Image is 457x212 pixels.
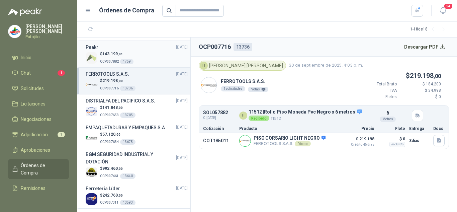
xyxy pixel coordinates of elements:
p: $ 219.198 [341,135,374,146]
span: [DATE] [176,185,188,192]
div: 1 solicitudes [221,86,245,91]
h3: EMPAQUETADURAS Y EMPAQUES S.A [86,124,165,131]
img: Company Logo [86,79,97,90]
div: IT [239,112,247,120]
h3: BGM SEGURIDAD INDUSTRIAL Y DOTACIÓN [86,151,176,165]
span: Remisiones [21,185,45,192]
img: Company Logo [86,193,97,205]
p: [PERSON_NAME] [PERSON_NAME] [25,24,69,33]
span: 57.120 [102,132,120,137]
span: ,00 [118,194,123,197]
a: Ferretería Líder[DATE] Company Logo$242.760,00OCP00731113593 [86,185,188,206]
a: Chat1 [8,67,69,79]
img: Logo peakr [8,8,42,16]
span: OCP007653 [100,113,119,117]
img: Company Logo [86,132,97,144]
p: FERROTOOLS S.A.S. [254,141,326,146]
a: Peakr[DATE] Company Logo$143.199,01OCP0078821759 [86,44,188,65]
h3: FERROTOOLS S.A.S. [86,70,129,78]
a: DISTRIALFA DEL PACIFICO S.A.S.[DATE] Company Logo$141.848,00OCP00765313705 [86,97,188,118]
a: Órdenes de Compra [8,159,69,179]
img: Company Logo [240,135,251,146]
a: Licitaciones [8,97,69,110]
p: 3 días [409,137,429,145]
a: FERROTOOLS S.A.S.[DATE] Company Logo$219.198,00OCP00771613736 [86,70,188,91]
span: 24 [444,3,453,9]
span: 1 [58,70,65,76]
span: C: [DATE] [203,115,228,121]
span: Negociaciones [21,116,52,123]
p: 11512 | Rollo Piso Moneda Pvc Negro x 6 metros [249,109,363,115]
div: Directo [295,141,311,146]
img: Company Logo [86,105,97,117]
div: 1 - 18 de 18 [410,24,449,35]
span: Órdenes de Compra [21,162,63,176]
h3: Ferretería Líder [86,185,120,192]
div: Recibido [249,116,269,121]
h1: Órdenes de Compra [99,6,154,15]
span: OCP007634 [100,140,119,144]
span: 143.199 [102,52,123,56]
p: SOL057882 [203,110,228,115]
p: Flete [378,127,405,131]
p: $ [100,192,135,199]
span: [DATE] [176,71,188,77]
p: $ [100,78,135,84]
h2: OCP007716 [199,42,231,52]
div: IT [200,62,208,70]
span: [DATE] [176,98,188,104]
span: ,00 [115,133,120,136]
p: IVA [357,87,397,94]
a: Aprobaciones [8,144,69,156]
button: Descargar PDF [400,40,449,54]
p: $ 184.200 [401,81,441,87]
span: 242.760 [102,193,123,198]
h3: Peakr [86,44,98,51]
p: Fletes [357,94,397,100]
img: Company Logo [86,166,97,178]
span: 1 [58,132,65,137]
span: ,00 [118,79,123,83]
a: Negociaciones [8,113,69,126]
p: $ [100,131,135,138]
p: PISO CORSARIO LIGHT NEGRO [254,135,326,141]
div: 1759 [120,59,133,64]
span: Crédito 45 días [341,143,374,146]
img: Company Logo [8,25,21,38]
span: Licitaciones [21,100,45,108]
p: 11512 [249,115,363,122]
div: 13593 [120,200,135,205]
img: Company Logo [201,77,216,93]
div: Notas [248,87,268,92]
p: Patojito [25,35,69,39]
div: Incluido [389,142,405,147]
span: 30 de septiembre de 2025, 4:03 p. m. [289,62,363,69]
p: Total Bruto [357,81,397,87]
p: $ [357,71,441,81]
span: OCP007716 [100,86,119,90]
span: [DATE] [176,44,188,51]
p: Docs [433,127,445,131]
p: COT185011 [203,138,235,143]
p: Producto [239,127,337,131]
a: Solicitudes [8,82,69,95]
h3: DISTRIALFA DEL PACIFICO S.A.S. [86,97,155,104]
button: 24 [437,5,449,17]
span: Chat [21,69,31,77]
a: BGM SEGURIDAD INDUSTRIAL Y DOTACIÓN[DATE] Company Logo$992.460,00OCP00746113640 [86,151,188,179]
span: ,00 [118,167,123,170]
div: 13736 [120,86,135,91]
div: 13675 [120,139,135,145]
p: Entrega [409,127,429,131]
span: 141.848 [102,105,123,110]
span: ,00 [434,73,441,79]
span: OCP007311 [100,201,119,204]
span: ,00 [118,106,123,110]
span: Adjudicación [21,131,48,138]
span: Solicitudes [21,85,44,92]
a: Inicio [8,51,69,64]
p: 6 [386,109,389,117]
span: ,01 [118,52,123,56]
span: Aprobaciones [21,146,50,154]
span: OCP007882 [100,60,119,63]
